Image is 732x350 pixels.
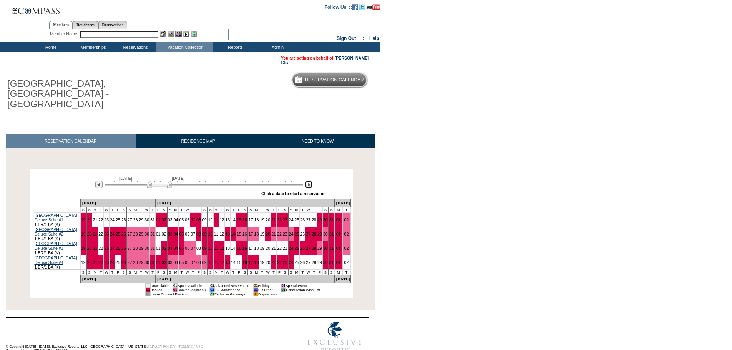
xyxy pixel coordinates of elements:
[300,213,305,227] td: 26
[265,241,271,255] td: 20
[329,207,334,213] td: S
[342,255,350,270] td: 02
[49,21,73,29] a: Members
[325,4,352,10] td: Follow Us ::
[35,241,77,250] a: [GEOGRAPHIC_DATA] Deluxe Suite #3
[344,217,349,222] a: 02
[311,213,317,227] td: 28
[34,227,81,241] td: 1 BR/1 BA (K)
[6,134,136,148] a: RESERVATION CALENDAR
[312,246,316,250] a: 28
[190,227,196,241] td: 07
[150,260,155,265] a: 31
[271,217,276,222] a: 21
[367,4,380,10] img: Subscribe to our YouTube Channel
[335,56,369,60] a: [PERSON_NAME]
[119,176,132,181] span: [DATE]
[225,232,230,236] a: 13
[271,207,277,213] td: T
[98,270,104,275] td: T
[265,213,271,227] td: 20
[133,213,138,227] td: 28
[155,199,334,207] td: [DATE]
[104,232,109,236] a: 23
[155,227,161,241] td: 01
[92,207,98,213] td: M
[317,232,322,236] a: 29
[317,246,322,250] a: 29
[179,207,184,213] td: T
[128,246,132,250] a: 27
[219,207,225,213] td: T
[323,217,328,222] a: 30
[236,255,242,270] td: 15
[179,246,184,250] a: 05
[294,255,300,270] td: 25
[80,207,86,213] td: S
[265,207,271,213] td: W
[266,232,270,236] a: 20
[144,213,150,227] td: 30
[80,255,86,270] td: 19
[242,232,247,236] a: 16
[254,207,259,213] td: M
[133,232,138,236] a: 28
[259,255,265,270] td: 19
[161,227,167,241] td: 02
[138,207,144,213] td: T
[300,227,305,241] td: 26
[87,246,92,250] a: 20
[150,270,156,275] td: T
[300,207,305,213] td: T
[162,217,166,222] a: 02
[104,207,110,213] td: W
[196,207,201,213] td: F
[305,207,311,213] td: W
[95,181,103,188] img: Previous
[179,260,184,265] a: 05
[311,255,317,270] td: 28
[35,227,77,236] a: [GEOGRAPHIC_DATA] Deluxe Suite #2
[98,227,104,241] td: 22
[201,213,207,227] td: 09
[92,213,98,227] td: 21
[115,270,121,275] td: F
[317,255,323,270] td: 29
[219,227,225,241] td: 12
[248,207,254,213] td: S
[295,246,299,250] a: 25
[191,31,197,37] img: b_calculator.gif
[173,207,179,213] td: M
[133,270,138,275] td: M
[367,4,380,9] a: Subscribe to our YouTube Channel
[254,260,259,265] a: 18
[225,213,231,227] td: 13
[344,232,349,236] a: 02
[289,246,294,250] a: 24
[289,232,294,236] a: 24
[183,31,189,37] img: Reservations
[256,42,298,52] td: Admin
[336,260,341,265] a: 01
[265,255,271,270] td: 20
[361,36,364,41] span: ::
[369,36,379,41] a: Help
[93,232,97,236] a: 21
[116,232,120,236] a: 25
[167,207,173,213] td: S
[329,246,334,250] a: 31
[184,207,190,213] td: W
[113,42,156,52] td: Reservations
[271,232,276,236] a: 21
[259,241,265,255] td: 19
[271,241,277,255] td: 21
[144,232,149,236] a: 30
[110,260,115,265] a: 24
[133,207,138,213] td: M
[225,260,230,265] a: 13
[254,213,259,227] td: 18
[231,207,236,213] td: T
[300,255,305,270] td: 26
[337,36,356,41] a: Sign Out
[225,207,231,213] td: W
